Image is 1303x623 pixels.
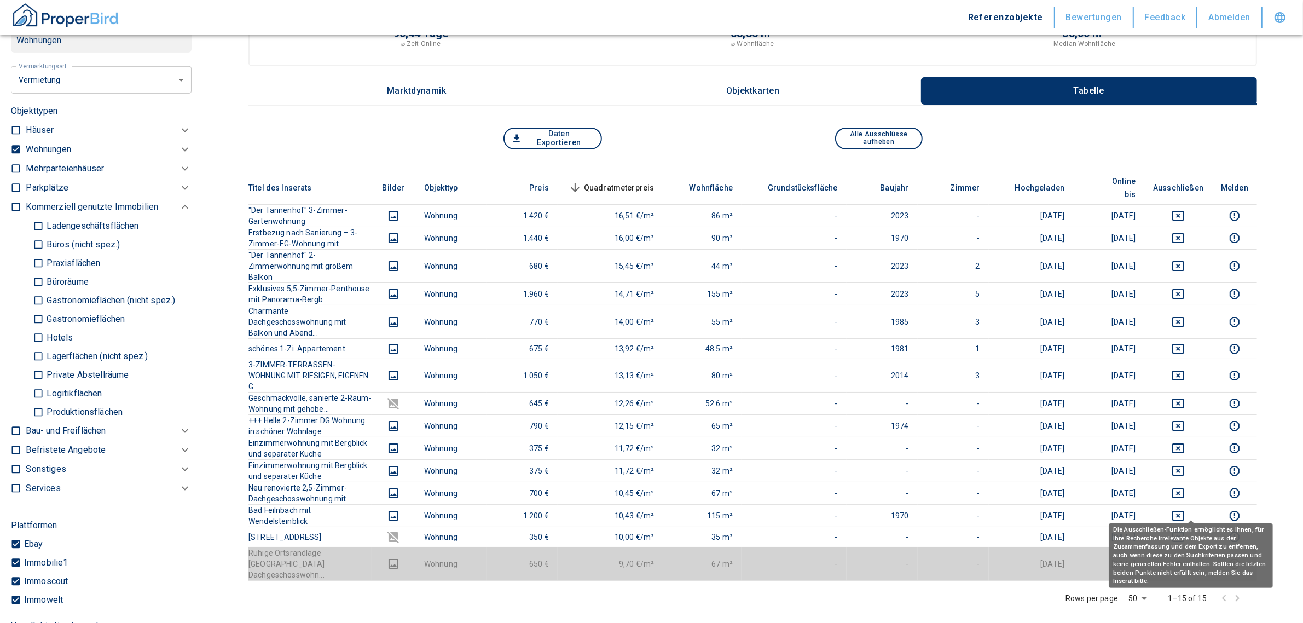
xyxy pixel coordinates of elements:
[558,249,663,282] td: 15,45 €/m²
[558,227,663,249] td: 16,00 €/m²
[663,359,742,392] td: 80 m²
[1221,232,1248,245] button: report this listing
[11,2,120,33] button: ProperBird Logo and Home Button
[1221,209,1248,222] button: report this listing
[487,527,558,547] td: 350 €
[415,227,487,249] td: Wohnung
[380,397,407,410] button: images
[248,305,372,338] th: Charmante Dachgeschosswohnung mit Balkon und Abend...
[742,437,847,459] td: -
[415,414,487,437] td: Wohnung
[248,459,372,482] th: Einzimmerwohnung mit Bergblick und separater Küche
[989,227,1074,249] td: [DATE]
[918,504,989,527] td: -
[663,338,742,359] td: 48.5 m²
[1073,527,1144,547] td: [DATE]
[401,39,441,49] p: ⌀-Zeit Online
[415,437,487,459] td: Wohnung
[1221,509,1248,522] button: report this listing
[1212,171,1257,205] th: Melden
[380,419,407,432] button: images
[380,209,407,222] button: images
[415,282,487,305] td: Wohnung
[415,359,487,392] td: Wohnung
[918,359,989,392] td: 3
[248,547,372,581] th: Ruhige Ortsrandlage [GEOGRAPHIC_DATA] Dachgeschosswohn...
[380,557,407,570] button: images
[918,338,989,359] td: 1
[663,437,742,459] td: 32 m²
[1221,442,1248,455] button: report this listing
[11,519,57,532] p: Plattformen
[863,181,909,194] span: Baujahr
[742,359,847,392] td: -
[742,282,847,305] td: -
[26,143,71,156] p: Wohnungen
[1073,482,1144,504] td: [DATE]
[415,504,487,527] td: Wohnung
[918,282,989,305] td: 5
[847,504,918,527] td: 1970
[918,227,989,249] td: -
[663,392,742,414] td: 52.6 m²
[558,504,663,527] td: 10,43 €/m²
[487,282,558,305] td: 1.960 €
[847,392,918,414] td: -
[742,204,847,227] td: -
[918,437,989,459] td: -
[1124,591,1150,607] div: 50
[663,414,742,437] td: 65 m²
[44,278,88,286] p: Büroräume
[663,527,742,547] td: 35 m²
[380,464,407,477] button: images
[663,504,742,527] td: 115 m²
[380,487,407,500] button: images
[1055,7,1134,28] button: Bewertungen
[248,527,372,547] th: [STREET_ADDRESS]
[487,305,558,338] td: 770 €
[11,65,192,94] div: letzte 6 Monate
[1109,523,1273,588] div: Die Ausschließen-Funktion ermöglicht es Ihnen, für ihre Recherche irrelevante Objekte aus der Zus...
[26,121,192,140] div: Häuser
[1153,464,1203,477] button: deselect this listing
[26,441,192,460] div: Befristete Angebote
[663,482,742,504] td: 67 m²
[918,305,989,338] td: 3
[663,459,742,482] td: 32 m²
[248,171,372,205] th: Titel des Inserats
[26,159,192,178] div: Mehrparteienhäuser
[918,249,989,282] td: 2
[1153,369,1203,382] button: deselect this listing
[487,437,558,459] td: 375 €
[1073,305,1144,338] td: [DATE]
[1073,282,1144,305] td: [DATE]
[1153,487,1203,500] button: deselect this listing
[380,259,407,273] button: images
[989,547,1074,581] td: [DATE]
[26,443,106,457] p: Befristete Angebote
[672,181,733,194] span: Wohnfläche
[380,530,407,544] button: images
[663,227,742,249] td: 90 m²
[415,547,487,581] td: Wohnung
[1073,392,1144,414] td: [DATE]
[44,259,100,268] p: Praxisflächen
[847,482,918,504] td: -
[248,392,372,414] th: Geschmackvolle, sanierte 2-Raum-Wohnung mit gehobe...
[989,392,1074,414] td: [DATE]
[372,171,415,205] th: Bilder
[989,437,1074,459] td: [DATE]
[415,338,487,359] td: Wohnung
[725,86,780,96] p: Objektkarten
[487,392,558,414] td: 645 €
[248,414,372,437] th: +++ Helle 2-Zimmer DG Wohnung in schöner Wohnlage ...
[16,34,186,47] p: Wohnungen
[1153,397,1203,410] button: deselect this listing
[558,204,663,227] td: 16,51 €/m²
[380,315,407,328] button: images
[989,504,1074,527] td: [DATE]
[248,227,372,249] th: Erstbezug nach Sanierung – 3-Zimmer-EG-Wohnung mit...
[1221,315,1248,328] button: report this listing
[21,577,68,586] p: Immoscout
